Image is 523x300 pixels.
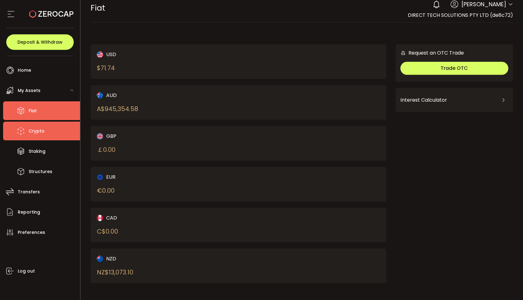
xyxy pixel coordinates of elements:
button: Deposit & Withdraw [6,34,74,50]
iframe: Chat Widget [492,270,523,300]
span: My Assets [18,86,40,95]
div: C$ 0.00 [97,227,118,236]
span: Crypto [29,127,45,136]
span: Fiat [29,106,37,115]
span: Staking [29,147,45,156]
div: Request an OTC Trade [396,49,464,57]
div: Interest Calculator [400,93,508,108]
div: ￡ 0.00 [97,145,115,154]
button: Trade OTC [400,62,508,75]
img: cad_portfolio.svg [97,215,103,221]
span: Trade OTC [441,65,468,72]
img: aud_portfolio.svg [97,92,103,99]
img: gbp_portfolio.svg [97,133,103,139]
span: Preferences [18,228,45,237]
div: NZ$ 13,073.10 [97,268,133,277]
span: Reporting [18,208,40,217]
div: AUD [97,91,224,99]
span: Structures [29,167,52,176]
img: eur_portfolio.svg [97,174,103,180]
span: Transfers [18,187,40,196]
span: Log out [18,267,35,276]
img: usd_portfolio.svg [97,51,103,58]
div: EUR [97,173,224,181]
span: Fiat [91,2,105,13]
div: CAD [97,214,224,222]
div: A$ 945,354.58 [97,104,138,114]
div: NZD [97,255,224,263]
span: DIRECT TECH SOLUTIONS PTY LTD (de8c72) [408,12,513,19]
img: nzd_portfolio.svg [97,256,103,262]
div: USD [97,51,224,58]
span: Home [18,66,31,75]
div: GBP [97,132,224,140]
div: € 0.00 [97,186,115,195]
div: $ 71.74 [97,63,115,73]
span: Deposit & Withdraw [17,40,63,44]
img: 6nGpN7MZ9FLuBP83NiajKbTRY4UzlzQtBKtCrLLspmCkSvCZHBKvY3NxgQaT5JnOQREvtQ257bXeeSTueZfAPizblJ+Fe8JwA... [400,50,406,56]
